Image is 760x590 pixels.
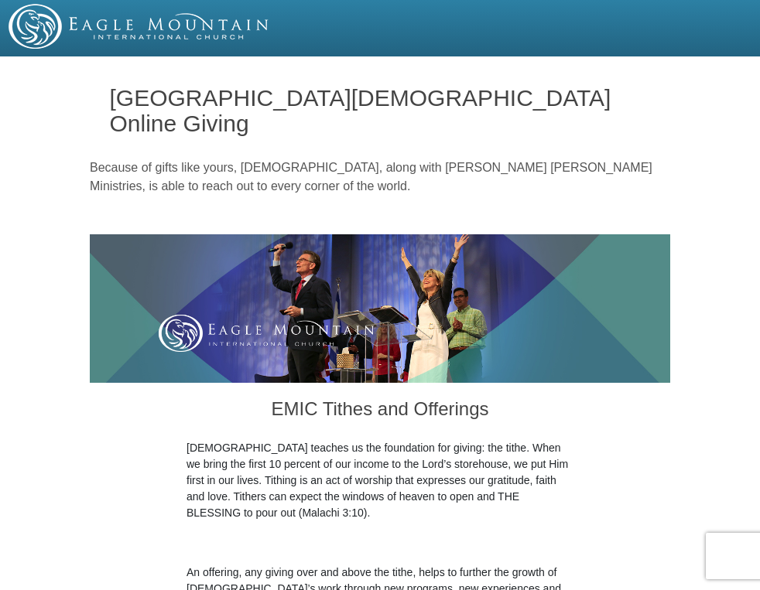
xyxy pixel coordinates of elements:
[187,440,573,521] p: [DEMOGRAPHIC_DATA] teaches us the foundation for giving: the tithe. When we bring the first 10 pe...
[110,85,651,136] h1: [GEOGRAPHIC_DATA][DEMOGRAPHIC_DATA] Online Giving
[187,383,573,440] h3: EMIC Tithes and Offerings
[9,4,270,49] img: EMIC
[90,159,670,196] p: Because of gifts like yours, [DEMOGRAPHIC_DATA], along with [PERSON_NAME] [PERSON_NAME] Ministrie...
